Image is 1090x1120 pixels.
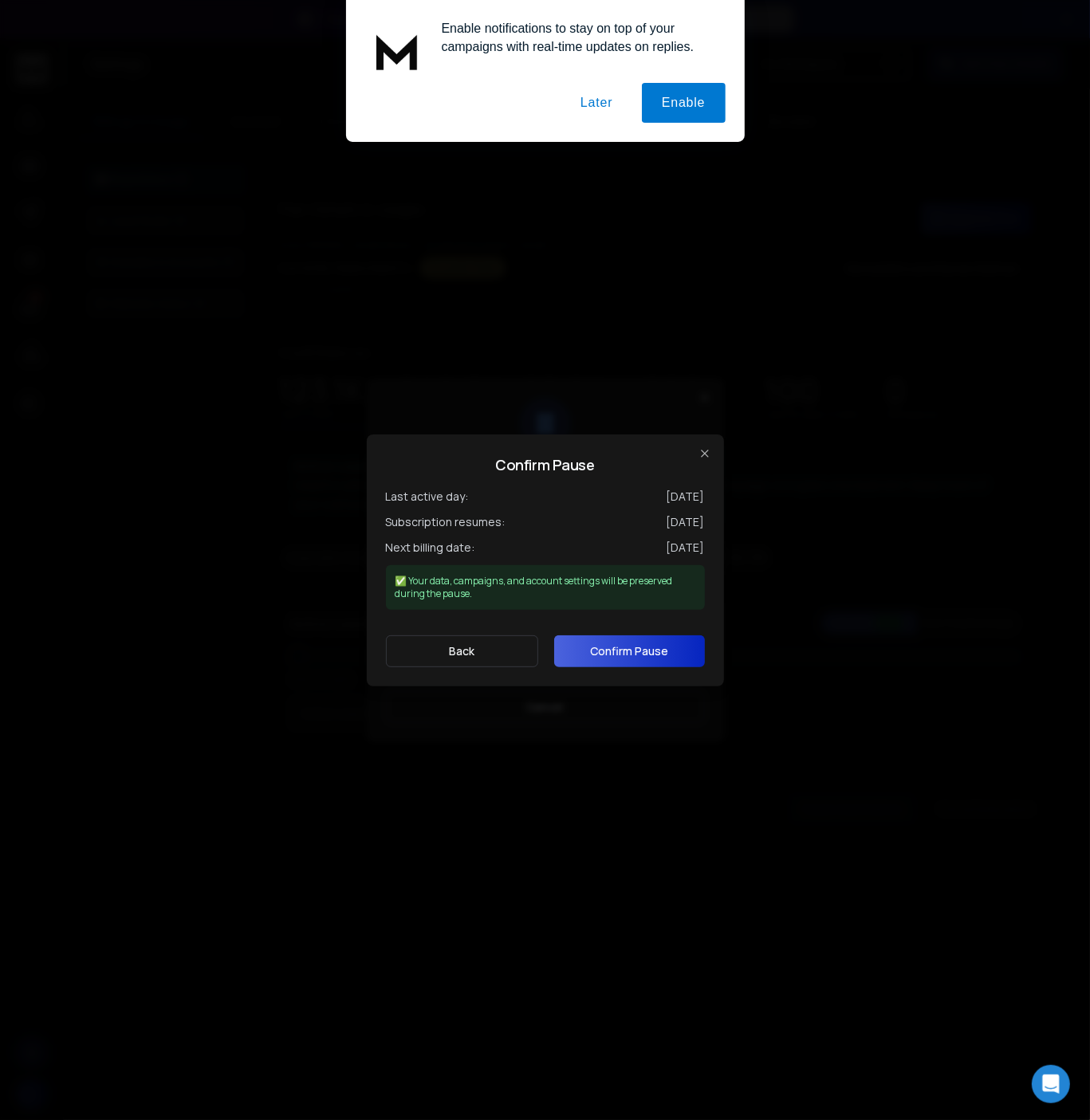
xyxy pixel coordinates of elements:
[386,565,705,610] div: ✅ Your data, campaigns, and account settings will be preserved during the pause.
[561,83,632,123] button: Later
[667,489,705,505] span: [DATE]
[554,635,705,667] button: Confirm Pause
[386,454,705,476] h2: Confirm Pause
[667,540,705,556] span: [DATE]
[1032,1065,1070,1103] div: Open Intercom Messenger
[429,19,726,56] div: Enable notifications to stay on top of your campaigns with real-time updates on replies.
[386,489,469,505] span: Last active day:
[642,83,726,123] button: Enable
[365,19,429,83] img: notification icon
[386,514,506,530] span: Subscription resumes:
[386,540,475,556] span: Next billing date:
[386,635,538,667] button: Back
[667,514,705,530] span: [DATE]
